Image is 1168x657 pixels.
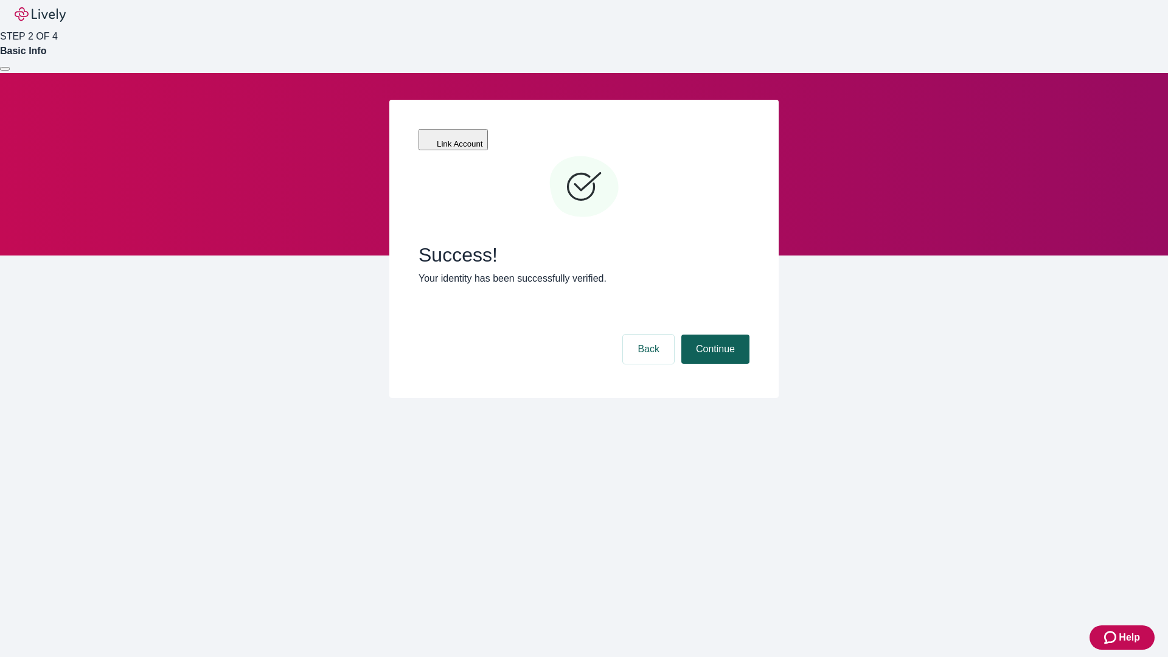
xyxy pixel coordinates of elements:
button: Back [623,335,674,364]
button: Link Account [419,129,488,150]
p: Your identity has been successfully verified. [419,271,749,286]
img: Lively [15,7,66,22]
span: Success! [419,243,749,266]
svg: Checkmark icon [547,151,620,224]
button: Continue [681,335,749,364]
span: Help [1119,630,1140,645]
button: Zendesk support iconHelp [1090,625,1155,650]
svg: Zendesk support icon [1104,630,1119,645]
